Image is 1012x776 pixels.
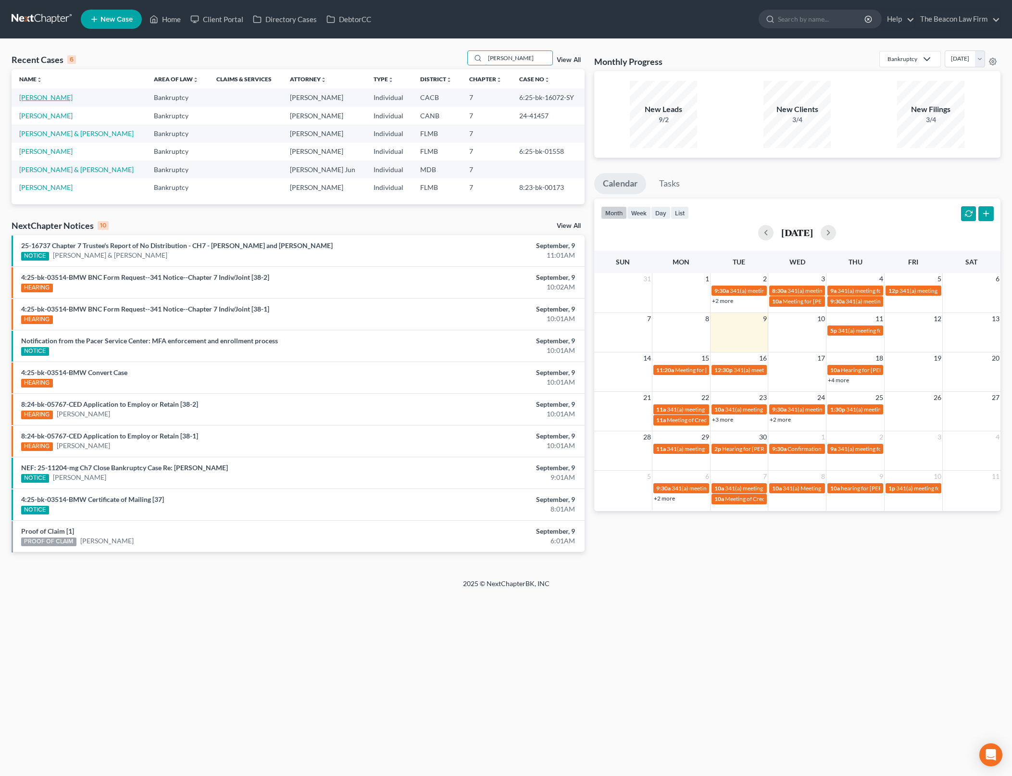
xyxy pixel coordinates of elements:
td: [PERSON_NAME] [282,143,366,161]
span: 341(a) meeting for [PERSON_NAME] [838,327,931,334]
span: 26 [933,392,942,403]
span: 15 [700,352,710,364]
a: [PERSON_NAME] [19,112,73,120]
span: 9 [878,471,884,482]
span: 6 [704,471,710,482]
td: Individual [366,107,413,125]
a: Directory Cases [248,11,322,28]
div: 9:01AM [397,473,575,482]
span: 341(a) Meeting for [PERSON_NAME] [783,485,876,492]
span: 10a [830,485,840,492]
span: 2p [714,445,721,452]
td: 7 [462,161,512,178]
span: 11a [656,406,666,413]
h3: Monthly Progress [594,56,662,67]
a: Tasks [650,173,688,194]
div: New Filings [897,104,964,115]
span: 341(a) meeting for [PERSON_NAME] [787,287,880,294]
div: HEARING [21,411,53,419]
i: unfold_more [544,77,550,83]
i: unfold_more [37,77,42,83]
div: Recent Cases [12,54,76,65]
span: 8 [820,471,826,482]
a: View All [557,57,581,63]
span: 29 [700,431,710,443]
span: 1 [820,431,826,443]
input: Search by name... [778,10,866,28]
span: 25 [875,392,884,403]
input: Search by name... [485,51,552,65]
div: 9/2 [630,115,697,125]
div: Bankruptcy [887,55,917,63]
div: NOTICE [21,506,49,514]
td: Individual [366,88,413,106]
a: Attorneyunfold_more [290,75,326,83]
span: 9:30a [656,485,671,492]
span: 23 [758,392,768,403]
span: 341(a) meeting for [PERSON_NAME] [846,298,938,305]
div: 11:01AM [397,250,575,260]
td: Bankruptcy [146,88,209,106]
td: Bankruptcy [146,107,209,125]
div: September, 9 [397,400,575,409]
td: Individual [366,178,413,196]
span: 341(a) meeting for [PERSON_NAME] [896,485,989,492]
span: 13 [991,313,1000,325]
i: unfold_more [321,77,326,83]
a: 8:24-bk-05767-CED Application to Employ or Retain [38-2] [21,400,198,408]
a: 4:25-bk-03514-BMW BNC Form Request--341 Notice--Chapter 7 Indiv/Joint [38-2] [21,273,269,281]
span: 14 [642,352,652,364]
a: Districtunfold_more [420,75,452,83]
span: 10 [933,471,942,482]
div: NOTICE [21,347,49,356]
a: 4:25-bk-03514-BMW BNC Form Request--341 Notice--Chapter 7 Indiv/Joint [38-1] [21,305,269,313]
div: 10:01AM [397,441,575,451]
div: September, 9 [397,495,575,504]
div: PROOF OF CLAIM [21,538,76,546]
a: Notification from the Pacer Service Center: MFA enforcement and enrollment process [21,337,278,345]
span: 9:30a [772,445,787,452]
td: [PERSON_NAME] [282,178,366,196]
span: Confirmation hearing for [PERSON_NAME] & [PERSON_NAME] [787,445,948,452]
div: 10:02AM [397,282,575,292]
span: 9:30a [714,287,729,294]
span: Tue [733,258,745,266]
td: [PERSON_NAME] [282,107,366,125]
span: 17 [816,352,826,364]
div: New Leads [630,104,697,115]
td: FLMB [412,125,462,142]
span: 1:30p [830,406,845,413]
span: 5 [646,471,652,482]
span: 22 [700,392,710,403]
div: 10 [98,221,109,230]
div: 10:01AM [397,346,575,355]
span: 9a [830,445,837,452]
div: HEARING [21,284,53,292]
a: [PERSON_NAME] [19,93,73,101]
a: 8:24-bk-05767-CED Application to Employ or Retain [38-1] [21,432,198,440]
td: [PERSON_NAME] [282,88,366,106]
span: 18 [875,352,884,364]
span: 20 [991,352,1000,364]
span: 28 [642,431,652,443]
a: [PERSON_NAME] & [PERSON_NAME] [19,129,134,138]
span: 7 [762,471,768,482]
span: 21 [642,392,652,403]
a: 4:25-bk-03514-BMW Certificate of Mailing [37] [21,495,164,503]
div: 10:01AM [397,314,575,324]
span: 8:30a [772,287,787,294]
div: 3/4 [763,115,831,125]
span: 6 [995,273,1000,285]
a: The Beacon Law Firm [915,11,1000,28]
a: Case Nounfold_more [519,75,550,83]
a: Home [145,11,186,28]
div: September, 9 [397,304,575,314]
span: 19 [933,352,942,364]
td: 8:23-bk-00173 [512,178,585,196]
span: 341(a) meeting for [PERSON_NAME] [846,406,939,413]
span: 341(a) meeting for [PERSON_NAME] [837,287,930,294]
td: [PERSON_NAME] [282,125,366,142]
span: 9a [830,287,837,294]
span: 11a [656,416,666,424]
button: day [651,206,671,219]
